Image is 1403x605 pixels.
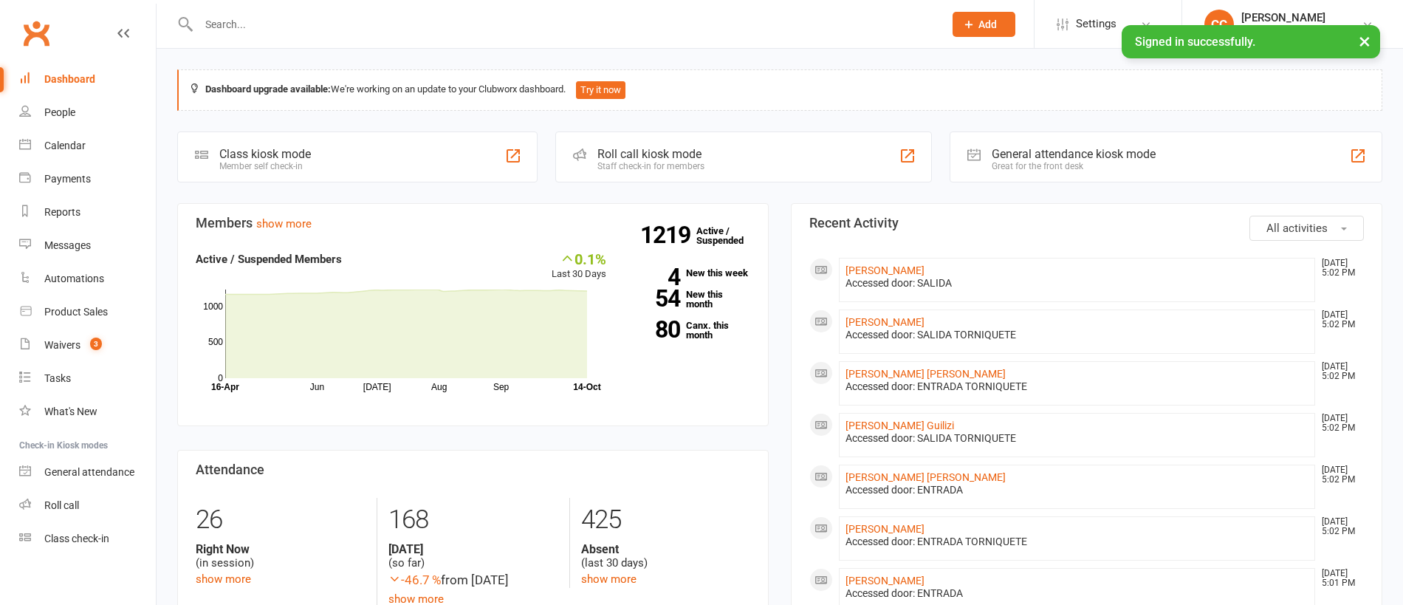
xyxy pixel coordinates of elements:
a: 54New this month [628,290,750,309]
div: Tasks [44,372,71,384]
a: Tasks [19,362,156,395]
a: show more [581,572,637,586]
a: [PERSON_NAME] [PERSON_NAME] [845,368,1006,380]
a: show more [196,572,251,586]
div: (in session) [196,542,366,570]
time: [DATE] 5:02 PM [1314,310,1363,329]
strong: 80 [628,318,680,341]
div: Great for the front desk [992,161,1156,171]
div: Accessed door: ENTRADA TORNIQUETE [845,380,1308,393]
div: Fivo Gimnasio 24 horas [1241,24,1349,38]
a: show more [256,217,312,230]
a: Class kiosk mode [19,522,156,556]
time: [DATE] 5:02 PM [1314,414,1363,433]
div: Accessed door: SALIDA TORNIQUETE [845,329,1308,341]
div: Roll call [44,499,79,511]
span: 3 [90,338,102,350]
a: [PERSON_NAME] Guilizi [845,420,954,431]
h3: Recent Activity [809,216,1364,230]
div: (last 30 days) [581,542,750,570]
div: Accessed door: ENTRADA [845,587,1308,600]
button: Add [953,12,1015,37]
a: [PERSON_NAME] [845,523,925,535]
strong: 54 [628,287,680,310]
a: General attendance kiosk mode [19,456,156,489]
div: General attendance [44,466,134,478]
a: [PERSON_NAME] [845,316,925,328]
div: 425 [581,498,750,542]
div: People [44,106,75,118]
time: [DATE] 5:02 PM [1314,465,1363,485]
a: Messages [19,229,156,262]
div: Accessed door: ENTRADA TORNIQUETE [845,536,1308,548]
strong: Dashboard upgrade available: [205,83,331,95]
time: [DATE] 5:02 PM [1314,517,1363,536]
div: CC [1204,10,1234,39]
div: What's New [44,406,97,417]
span: -46.7 % [388,572,441,587]
a: 1219Active / Suspended [696,215,761,256]
time: [DATE] 5:02 PM [1314,362,1363,381]
a: Clubworx [18,15,55,52]
span: Signed in successfully. [1135,35,1255,49]
div: Class check-in [44,533,109,544]
div: Reports [44,206,80,218]
div: Class kiosk mode [219,147,311,161]
a: 80Canx. this month [628,321,750,340]
strong: Absent [581,542,750,556]
div: Messages [44,239,91,251]
button: All activities [1249,216,1364,241]
div: Calendar [44,140,86,151]
time: [DATE] 5:02 PM [1314,259,1363,278]
div: Last 30 Days [552,250,606,282]
button: Try it now [576,81,625,99]
a: Dashboard [19,63,156,96]
div: Accessed door: ENTRADA [845,484,1308,496]
a: Payments [19,163,156,196]
strong: 4 [628,266,680,288]
a: [PERSON_NAME] [PERSON_NAME] [845,471,1006,483]
h3: Members [196,216,750,230]
a: Automations [19,262,156,295]
div: Automations [44,273,104,284]
strong: [DATE] [388,542,558,556]
div: Accessed door: SALIDA TORNIQUETE [845,432,1308,445]
a: Roll call [19,489,156,522]
div: General attendance kiosk mode [992,147,1156,161]
a: Calendar [19,129,156,163]
div: (so far) [388,542,558,570]
div: We're working on an update to your Clubworx dashboard. [177,69,1382,111]
div: from [DATE] [388,570,558,590]
div: Accessed door: SALIDA [845,277,1308,290]
a: Reports [19,196,156,229]
div: Waivers [44,339,80,351]
time: [DATE] 5:01 PM [1314,569,1363,588]
a: [PERSON_NAME] [845,575,925,587]
span: All activities [1266,222,1328,235]
a: Product Sales [19,295,156,329]
div: Roll call kiosk mode [597,147,704,161]
a: What's New [19,395,156,428]
div: Payments [44,173,91,185]
span: Add [978,18,997,30]
div: Staff check-in for members [597,161,704,171]
div: 26 [196,498,366,542]
strong: 1219 [640,224,696,246]
div: [PERSON_NAME] [1241,11,1349,24]
div: Member self check-in [219,161,311,171]
div: Dashboard [44,73,95,85]
button: × [1351,25,1378,57]
a: [PERSON_NAME] [845,264,925,276]
h3: Attendance [196,462,750,477]
a: People [19,96,156,129]
input: Search... [194,14,933,35]
div: 168 [388,498,558,542]
a: 4New this week [628,268,750,278]
span: Settings [1076,7,1116,41]
div: Product Sales [44,306,108,318]
div: 0.1% [552,250,606,267]
strong: Right Now [196,542,366,556]
strong: Active / Suspended Members [196,253,342,266]
a: Waivers 3 [19,329,156,362]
